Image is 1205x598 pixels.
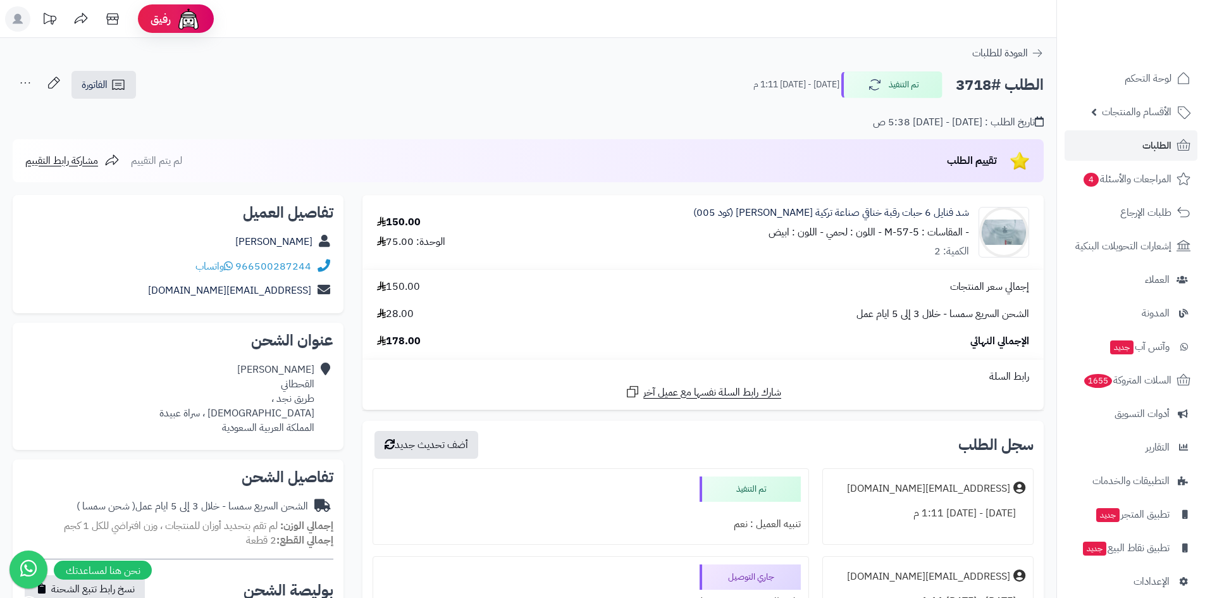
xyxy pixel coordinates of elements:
[1115,405,1170,423] span: أدوات التسويق
[381,512,800,537] div: تنبيه العميل : نعم
[1065,499,1197,530] a: تطبيق المتجرجديد
[235,234,312,249] a: [PERSON_NAME]
[873,115,1044,130] div: تاريخ الطلب : [DATE] - [DATE] 5:38 ص
[195,259,233,274] a: واتساب
[847,482,1010,496] div: [EMAIL_ADDRESS][DOMAIN_NAME]
[77,499,308,514] div: الشحن السريع سمسا - خلال 3 إلى 5 ايام عمل
[1084,374,1113,389] span: 1655
[1065,533,1197,563] a: تطبيق نقاط البيعجديد
[1095,506,1170,523] span: تطبيق المتجر
[1065,466,1197,496] a: التطبيقات والخدمات
[377,334,421,349] span: 178.00
[1065,432,1197,463] a: التقارير
[151,11,171,27] span: رفيق
[25,153,98,168] span: مشاركة رابط التقييم
[1065,365,1197,396] a: السلات المتروكة1655
[25,153,120,168] a: مشاركة رابط التقييم
[377,280,420,294] span: 150.00
[700,477,801,502] div: تم التنفيذ
[246,533,333,548] small: 2 قطعة
[1125,70,1171,87] span: لوحة التحكم
[64,518,278,533] span: لم تقم بتحديد أوزان للمنتجات ، وزن افتراضي للكل 1 كجم
[1065,197,1197,228] a: طلبات الإرجاع
[934,244,969,259] div: الكمية: 2
[884,225,969,240] small: - المقاسات : M-57-5
[176,6,201,32] img: ai-face.png
[131,153,182,168] span: لم يتم التقييم
[841,72,942,98] button: تم التنفيذ
[159,363,314,435] div: [PERSON_NAME] القحطاني‬‎ طريق نجد ، [DEMOGRAPHIC_DATA] ، سراة عبيدة المملكة العربية السعودية
[643,385,781,400] span: شارك رابط السلة نفسها مع عميل آخر
[1065,332,1197,362] a: وآتس آبجديد
[377,215,421,230] div: 150.00
[956,72,1044,98] h2: الطلب #3718
[1065,164,1197,194] a: المراجعات والأسئلة4
[1065,265,1197,295] a: العملاء
[1096,508,1120,522] span: جديد
[1083,542,1106,556] span: جديد
[23,333,333,348] h2: عنوان الشحن
[693,206,969,220] a: شد فنايل 6 حبات رقبة خناقي صناعة تركية [PERSON_NAME] (كود 005)
[700,564,801,590] div: جاري التوصيل
[1102,103,1171,121] span: الأقسام والمنتجات
[1142,304,1170,322] span: المدونة
[1109,338,1170,356] span: وآتس آب
[23,470,333,485] h2: تفاصيل الشحن
[1082,170,1171,188] span: المراجعات والأسئلة
[244,583,333,598] h2: بوليصة الشحن
[1075,237,1171,255] span: إشعارات التحويلات البنكية
[1119,28,1193,54] img: logo-2.png
[958,437,1034,452] h3: سجل الطلب
[831,501,1025,526] div: [DATE] - [DATE] 1:11 م
[374,431,478,459] button: أضف تحديث جديد
[979,207,1029,258] img: 1752694766-WhatsApp%20Image%202025-07-16%20at%2010.38.36%20PM-90x90.jpeg
[1134,573,1170,590] span: الإعدادات
[280,518,333,533] strong: إجمالي الوزن:
[1082,539,1170,557] span: تطبيق نقاط البيع
[1065,63,1197,94] a: لوحة التحكم
[1065,231,1197,261] a: إشعارات التحويلات البنكية
[1065,399,1197,429] a: أدوات التسويق
[947,153,997,168] span: تقييم الطلب
[1145,271,1170,289] span: العملاء
[972,46,1044,61] a: العودة للطلبات
[71,71,136,99] a: الفاتورة
[1083,371,1171,389] span: السلات المتروكة
[235,259,311,274] a: 966500287244
[970,334,1029,349] span: الإجمالي النهائي
[1110,340,1134,354] span: جديد
[377,235,445,249] div: الوحدة: 75.00
[148,283,311,298] a: [EMAIL_ADDRESS][DOMAIN_NAME]
[856,307,1029,321] span: الشحن السريع سمسا - خلال 3 إلى 5 ايام عمل
[972,46,1028,61] span: العودة للطلبات
[377,307,414,321] span: 28.00
[1092,472,1170,490] span: التطبيقات والخدمات
[23,205,333,220] h2: تفاصيل العميل
[82,77,108,92] span: الفاتورة
[625,384,781,400] a: شارك رابط السلة نفسها مع عميل آخر
[769,225,824,240] small: - اللون : ابيض
[51,582,135,597] span: نسخ رابط تتبع الشحنة
[1146,439,1170,456] span: التقارير
[1065,298,1197,328] a: المدونة
[1065,130,1197,161] a: الطلبات
[847,570,1010,584] div: [EMAIL_ADDRESS][DOMAIN_NAME]
[77,499,135,514] span: ( شحن سمسا )
[368,370,1039,384] div: رابط السلة
[1142,137,1171,154] span: الطلبات
[276,533,333,548] strong: إجمالي القطع:
[950,280,1029,294] span: إجمالي سعر المنتجات
[1065,566,1197,597] a: الإعدادات
[826,225,882,240] small: - اللون : لحمي
[34,6,65,35] a: تحديثات المنصة
[753,78,839,91] small: [DATE] - [DATE] 1:11 م
[1084,173,1099,187] span: 4
[1120,204,1171,221] span: طلبات الإرجاع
